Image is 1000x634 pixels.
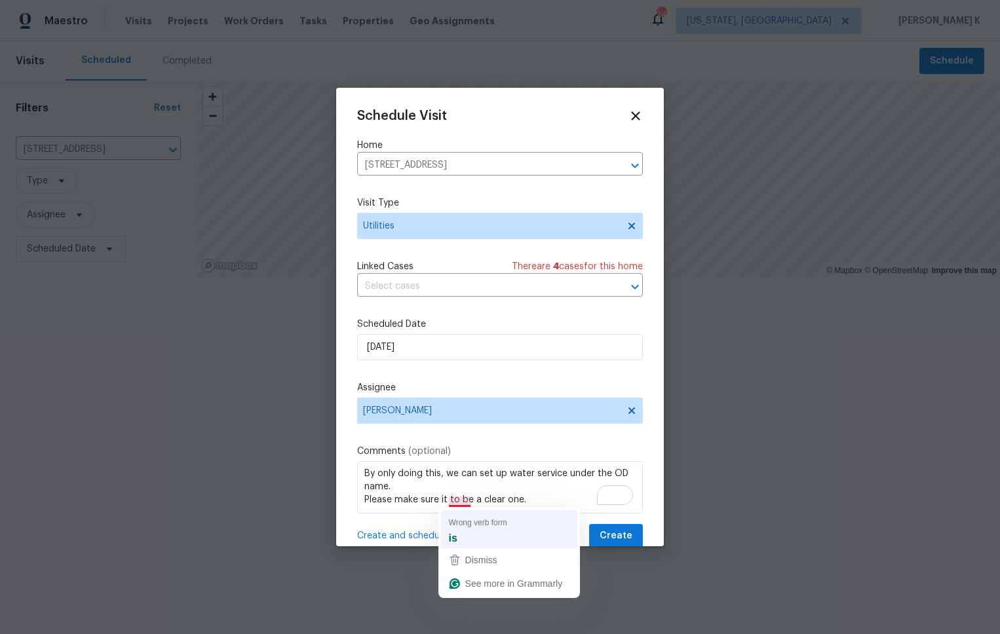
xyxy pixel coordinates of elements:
[363,405,620,416] span: [PERSON_NAME]
[626,278,644,296] button: Open
[357,318,643,331] label: Scheduled Date
[512,260,643,273] span: There are case s for this home
[357,196,643,210] label: Visit Type
[408,447,451,456] span: (optional)
[357,461,643,513] textarea: To enrich screen reader interactions, please activate Accessibility in Grammarly extension settings
[357,334,643,360] input: M/D/YYYY
[357,445,643,458] label: Comments
[626,157,644,175] button: Open
[363,219,618,233] span: Utilities
[357,260,413,273] span: Linked Cases
[589,524,643,548] button: Create
[357,381,643,394] label: Assignee
[600,528,632,544] span: Create
[357,529,484,542] span: Create and schedule another
[628,109,643,123] span: Close
[553,262,559,271] span: 4
[357,139,643,152] label: Home
[357,109,447,122] span: Schedule Visit
[357,155,606,176] input: Enter in an address
[357,276,606,297] input: Select cases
